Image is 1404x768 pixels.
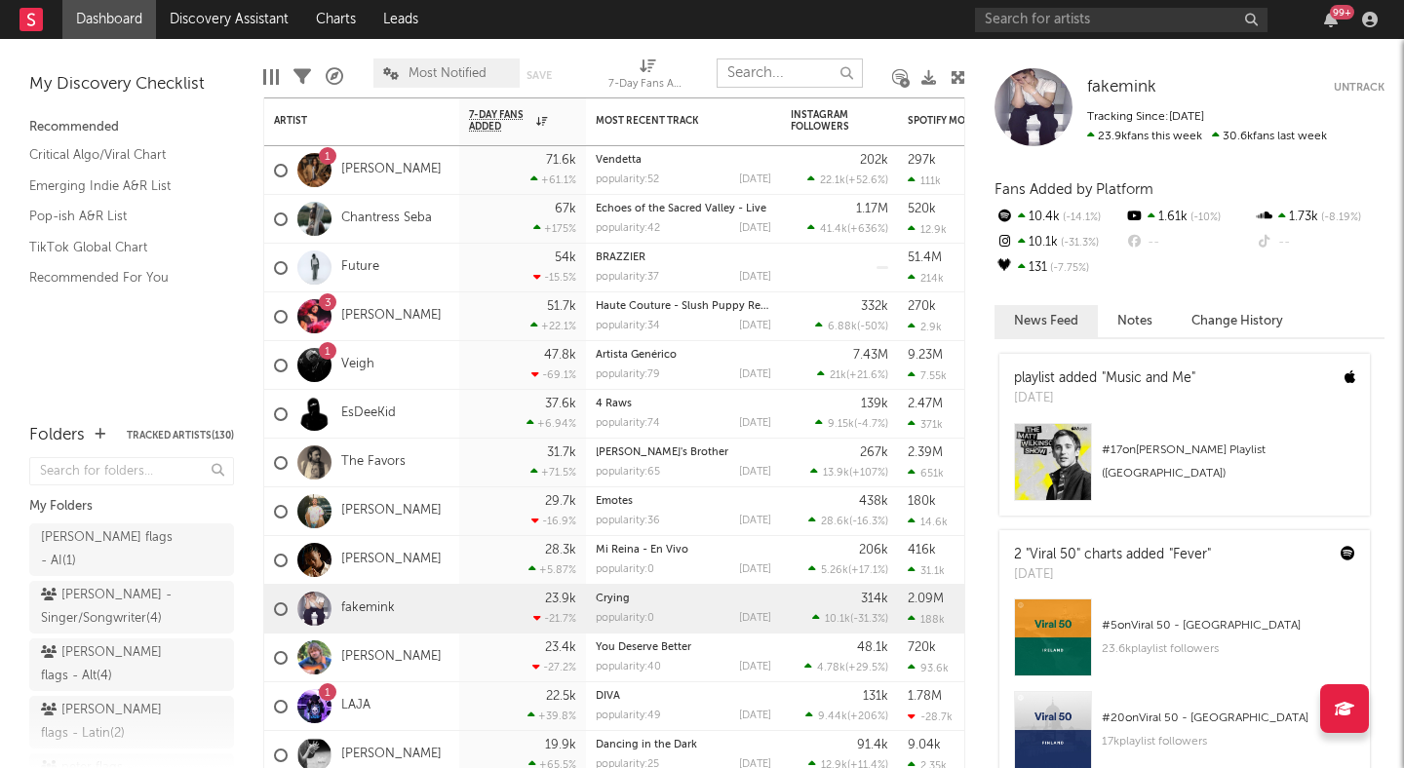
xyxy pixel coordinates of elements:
div: Dancing in the Dark [596,740,771,750]
div: +71.5 % [530,466,576,479]
div: 111k [908,174,941,187]
div: [DATE] [739,613,771,624]
a: [PERSON_NAME] [341,308,442,325]
div: 71.6k [546,154,576,167]
div: 267k [860,446,888,459]
div: 720k [908,641,936,654]
button: Untrack [1334,78,1384,97]
div: [PERSON_NAME] flags - Latin ( 2 ) [41,699,178,746]
a: Future [341,259,379,276]
span: -14.1 % [1060,212,1101,223]
span: fakemink [1087,79,1156,96]
div: 51.7k [547,300,576,313]
div: Artist [274,115,420,127]
div: 9.23M [908,349,943,362]
div: 9.04k [908,739,941,751]
div: 2.39M [908,446,943,459]
div: 10.1k [994,230,1124,255]
div: DIVA [596,691,771,702]
a: Echoes of the Sacred Valley - Live [596,204,766,214]
div: -28.7k [908,710,953,723]
span: 10.1k [825,614,850,625]
div: 23.9k [545,593,576,605]
div: 51.4M [908,251,942,264]
div: popularity: 36 [596,516,660,526]
div: playlist added [1014,368,1195,389]
div: 23.6k playlist followers [1102,637,1355,661]
a: fakemink [341,600,395,617]
div: popularity: 65 [596,467,660,478]
div: ( ) [804,661,888,673]
a: DIVA [596,691,620,702]
div: 139k [861,398,888,410]
div: 1.73k [1255,205,1384,230]
div: popularity: 40 [596,662,661,672]
span: 9.44k [818,711,847,722]
div: popularity: 42 [596,223,660,234]
button: News Feed [994,305,1098,337]
button: Notes [1098,305,1172,337]
input: Search for artists [975,8,1267,32]
div: A&R Pipeline [326,49,343,105]
div: My Discovery Checklist [29,73,234,96]
div: +61.1 % [530,173,576,186]
button: Change History [1172,305,1303,337]
div: 2.47M [908,398,943,410]
a: [PERSON_NAME] [341,747,442,763]
div: ( ) [808,563,888,576]
div: [PERSON_NAME] flags - Alt ( 4 ) [41,641,178,688]
div: You Deserve Better [596,642,771,653]
button: Save [526,70,552,81]
div: ( ) [805,710,888,722]
div: -- [1255,230,1384,255]
span: 5.26k [821,565,848,576]
span: 23.9k fans this week [1087,131,1202,142]
div: Instagram Followers [791,109,859,133]
button: Tracked Artists(130) [127,431,234,441]
div: Edit Columns [263,49,279,105]
div: [DATE] [739,418,771,429]
a: Crying [596,594,630,604]
div: David's Brother [596,447,771,458]
div: [DATE] [739,564,771,575]
a: Chantress Seba [341,211,432,227]
div: 1.61k [1124,205,1254,230]
div: Echoes of the Sacred Valley - Live [596,204,771,214]
span: +206 % [850,711,885,722]
div: popularity: 37 [596,272,659,283]
div: +39.8 % [527,710,576,722]
div: 19.9k [545,739,576,751]
div: ( ) [815,320,888,332]
div: 47.8k [544,349,576,362]
span: 41.4k [820,224,847,235]
div: 23.4k [545,641,576,654]
div: [DATE] [739,369,771,380]
div: +6.94 % [526,417,576,430]
span: -7.75 % [1047,263,1089,274]
a: Artista Genérico [596,350,677,361]
div: ( ) [807,173,888,186]
div: My Folders [29,495,234,518]
a: Dancing in the Dark [596,740,697,750]
div: 37.6k [545,398,576,410]
div: ( ) [810,466,888,479]
span: 7-Day Fans Added [469,109,531,133]
span: -31.3 % [1058,238,1099,249]
span: -50 % [860,322,885,332]
div: # 17 on [PERSON_NAME] Playlist ([GEOGRAPHIC_DATA]) [1102,439,1355,485]
span: +52.6 % [848,175,885,186]
div: popularity: 0 [596,613,654,624]
a: "Music and Me" [1102,371,1195,385]
div: -27.2 % [532,661,576,673]
div: popularity: 0 [596,564,654,575]
div: ( ) [808,515,888,527]
div: 2.9k [908,321,942,333]
div: Recommended [29,116,234,139]
div: 1.17M [856,203,888,215]
a: [PERSON_NAME] - Singer/Songwriter(4) [29,581,234,634]
div: ( ) [812,612,888,625]
a: [PERSON_NAME] flags - Alt(4) [29,638,234,691]
span: Fans Added by Platform [994,182,1153,197]
div: Spotify Monthly Listeners [908,115,1054,127]
div: [DATE] [739,710,771,721]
